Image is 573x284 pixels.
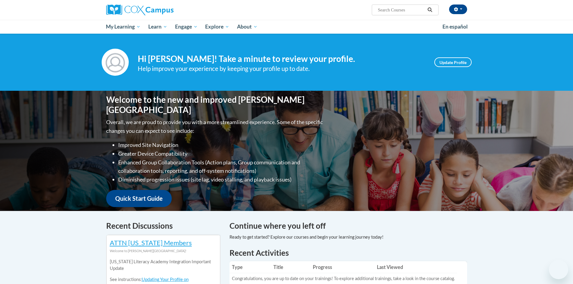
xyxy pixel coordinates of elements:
[106,220,220,232] h4: Recent Discussions
[230,247,467,258] h1: Recent Activities
[118,141,324,149] li: Improved Site Navigation
[271,261,310,273] th: Title
[97,20,476,34] div: Main menu
[110,258,217,272] p: [US_STATE] Literacy Academy Integration Important Update
[310,261,374,273] th: Progress
[233,20,261,34] a: About
[118,149,324,158] li: Greater Device Compatibility
[439,20,472,33] a: En español
[138,64,425,74] div: Help improve your experience by keeping your profile up to date.
[230,220,467,232] h4: Continue where you left off
[118,158,324,176] li: Enhanced Group Collaboration Tools (Action plans, Group communication and collaboration tools, re...
[102,49,129,76] img: Profile Image
[106,5,220,15] a: Cox Campus
[118,175,324,184] li: Diminished progression issues (site lag, video stalling, and playback issues)
[201,20,233,34] a: Explore
[106,95,324,115] h1: Welcome to the new and improved [PERSON_NAME][GEOGRAPHIC_DATA]
[106,5,174,15] img: Cox Campus
[110,239,192,247] a: ATTN [US_STATE] Members
[237,23,257,30] span: About
[549,260,568,279] iframe: Button to launch messaging window
[374,261,457,273] th: Last Viewed
[377,6,425,14] input: Search Courses
[205,23,229,30] span: Explore
[442,23,468,30] span: En español
[148,23,167,30] span: Learn
[106,23,140,30] span: My Learning
[230,261,271,273] th: Type
[110,248,217,254] div: Welcome to [PERSON_NAME][GEOGRAPHIC_DATA]!
[106,190,172,207] a: Quick Start Guide
[425,6,434,14] button: Search
[106,118,324,135] p: Overall, we are proud to provide you with a more streamlined experience. Some of the specific cha...
[175,23,198,30] span: Engage
[171,20,202,34] a: Engage
[102,20,145,34] a: My Learning
[138,54,425,64] h4: Hi [PERSON_NAME]! Take a minute to review your profile.
[144,20,171,34] a: Learn
[434,57,472,67] a: Update Profile
[449,5,467,14] button: Account Settings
